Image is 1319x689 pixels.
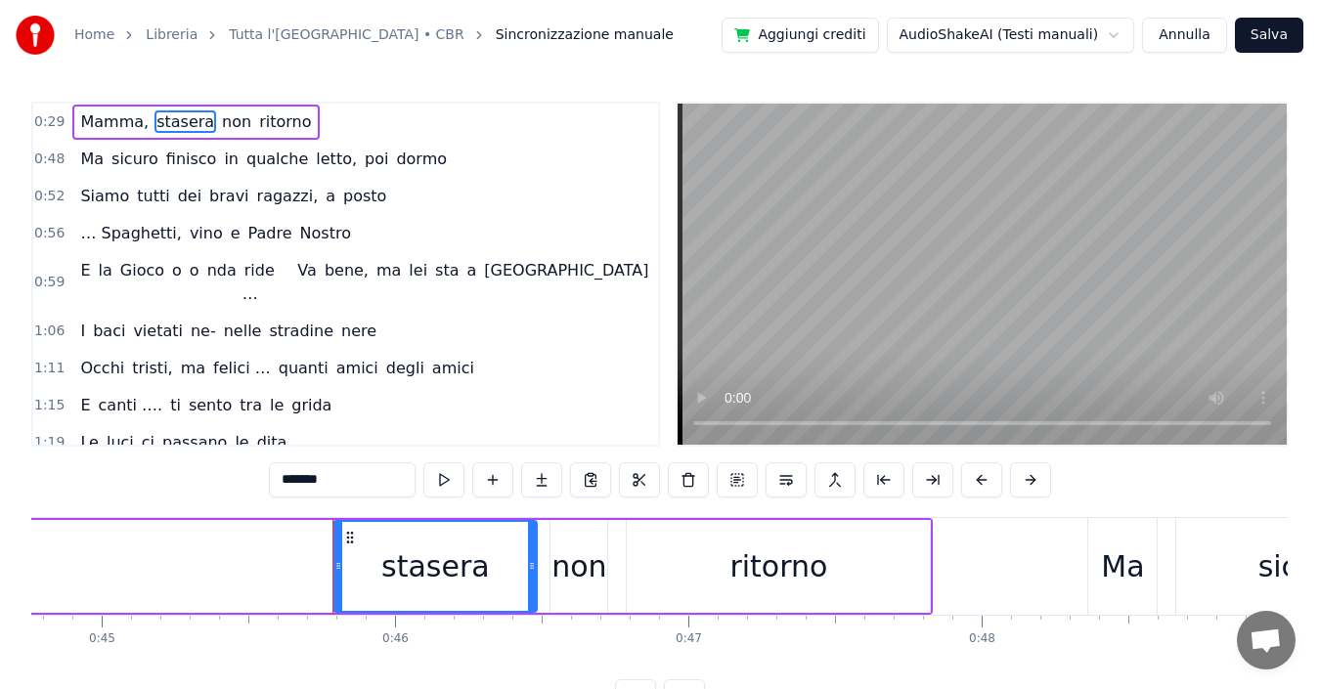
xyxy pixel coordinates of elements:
span: Gioco [118,259,166,281]
span: la [97,259,114,281]
span: a [465,259,479,281]
span: bene, [323,259,371,281]
span: ci [140,431,156,453]
span: posto [341,185,388,207]
span: ne- [189,320,218,342]
span: stradine [267,320,335,342]
span: Mamma, [78,110,151,133]
span: stasera [154,110,216,133]
span: Siamo [78,185,131,207]
span: e [229,222,242,244]
div: 0:48 [969,631,995,647]
span: E [78,259,92,281]
span: vino [188,222,225,244]
span: tristi, [130,357,174,379]
span: Padre [246,222,294,244]
img: youka [16,16,55,55]
span: Occhi [78,357,126,379]
span: dormo [394,148,449,170]
span: vietati [131,320,185,342]
span: 0:59 [34,273,65,292]
span: … Spaghetti, [78,222,183,244]
span: a [324,185,337,207]
span: degli [384,357,426,379]
div: Ma [1101,544,1144,588]
span: poi [363,148,390,170]
span: le [233,431,250,453]
span: qualche [244,148,310,170]
span: in [222,148,241,170]
span: I [78,320,87,342]
span: E [78,394,92,416]
a: Libreria [146,25,198,45]
div: 0:45 [89,631,115,647]
span: Sincronizzazione manuale [496,25,674,45]
span: o [188,259,201,281]
span: tra [238,394,264,416]
span: luci [105,431,136,453]
button: Aggiungi crediti [722,18,878,53]
span: lei [407,259,429,281]
div: 0:46 [382,631,409,647]
span: felici … [211,357,273,379]
span: ma [374,259,403,281]
span: baci [91,320,127,342]
span: Va [295,259,319,281]
span: sicuro [110,148,160,170]
span: tutti [135,185,171,207]
span: passano [160,431,229,453]
span: dei [176,185,203,207]
span: grida [289,394,333,416]
span: 1:19 [34,433,65,452]
a: Home [74,25,114,45]
button: Salva [1235,18,1303,53]
span: 0:29 [34,112,65,132]
span: o [170,259,184,281]
span: nda [205,259,239,281]
span: dita [255,431,289,453]
div: 0:47 [676,631,702,647]
span: 0:48 [34,150,65,169]
span: sento [187,394,234,416]
span: sta [433,259,461,281]
div: stasera [381,544,490,588]
span: Ma [78,148,106,170]
span: nere [339,320,378,342]
button: Annulla [1142,18,1227,53]
span: 0:52 [34,187,65,206]
span: non [220,110,253,133]
span: ride … [242,259,275,305]
nav: breadcrumb [74,25,674,45]
span: [GEOGRAPHIC_DATA] [482,259,650,281]
span: Nostro [298,222,353,244]
div: ritorno [729,544,827,588]
span: ma [179,357,207,379]
span: bravi [207,185,250,207]
span: amici [334,357,380,379]
span: nelle [222,320,264,342]
span: ragazzi, [255,185,321,207]
div: non [551,544,606,588]
span: 1:11 [34,359,65,378]
span: 1:15 [34,396,65,415]
div: Aprire la chat [1237,611,1296,669]
span: Le [78,431,100,453]
span: 0:56 [34,224,65,243]
span: amici [430,357,476,379]
span: canti …. [97,394,165,416]
a: Tutta l'[GEOGRAPHIC_DATA] • CBR [229,25,463,45]
span: finisco [164,148,219,170]
span: 1:06 [34,322,65,341]
span: ti [168,394,183,416]
span: le [268,394,286,416]
span: ritorno [257,110,313,133]
span: quanti [277,357,330,379]
span: letto, [314,148,359,170]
